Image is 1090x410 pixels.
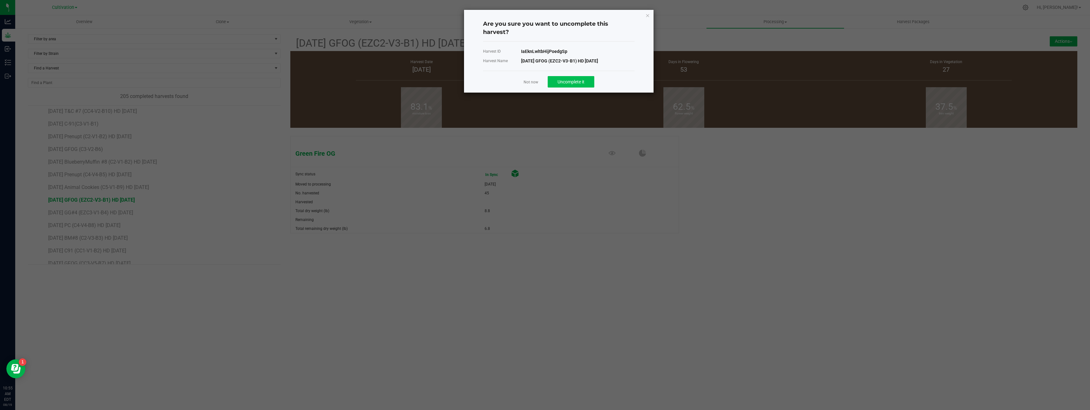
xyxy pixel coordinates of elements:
[483,20,635,36] h4: Are you sure you want to uncomplete this harvest?
[558,79,584,84] span: Uncomplete it
[483,47,521,56] span: Harvest ID
[548,76,594,88] button: Uncomplete it
[483,56,521,66] span: Harvest Name
[524,80,538,85] a: Not now
[19,358,26,366] iframe: Resource center unread badge
[521,56,635,66] span: [DATE] GFOG (EZC2-V3-B1) HD [DATE]
[521,47,635,56] span: IaEknLwltbHijPoedgSp
[6,359,25,378] iframe: Resource center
